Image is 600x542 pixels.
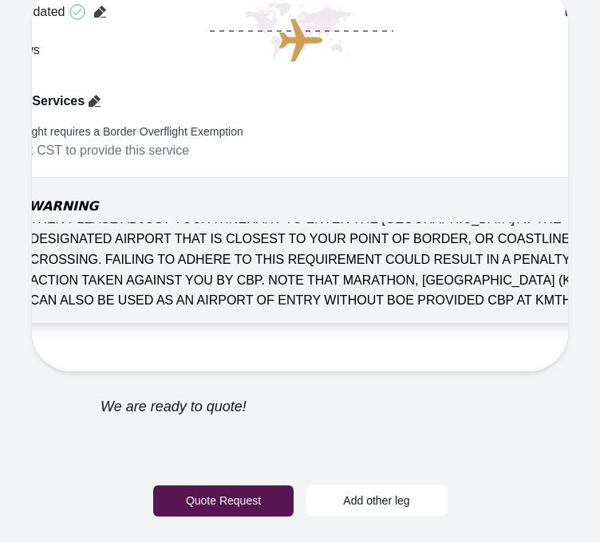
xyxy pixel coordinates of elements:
[29,197,99,216] span: WARNING
[306,485,447,516] button: Add other leg
[153,485,294,516] button: Quote Request
[101,397,247,416] h3: We are ready to quote!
